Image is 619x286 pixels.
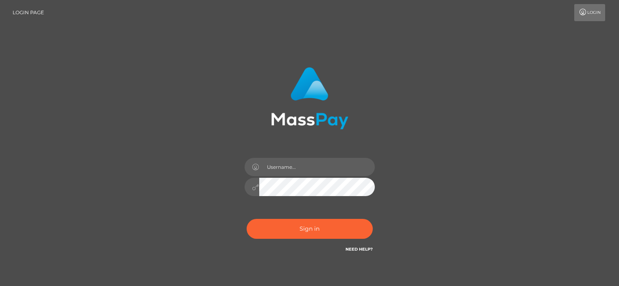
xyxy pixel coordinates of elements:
button: Sign in [247,219,373,239]
a: Need Help? [346,247,373,252]
img: MassPay Login [271,67,348,129]
a: Login Page [13,4,44,21]
a: Login [574,4,605,21]
input: Username... [259,158,375,176]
